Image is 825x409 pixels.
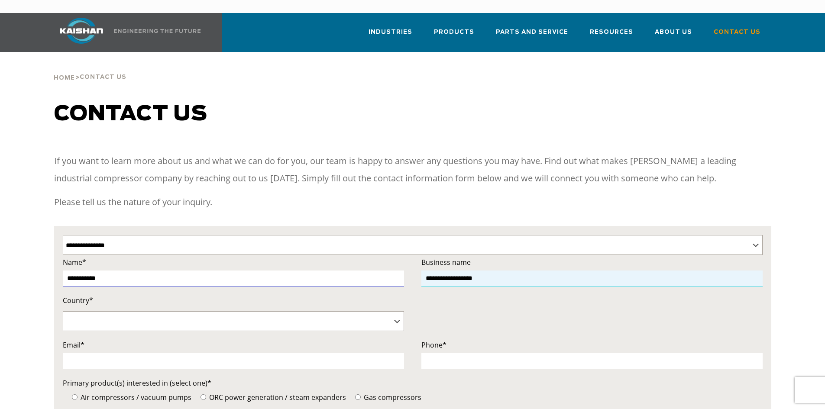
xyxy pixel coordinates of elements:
span: Contact Us [80,74,126,80]
span: Products [434,27,474,37]
label: Country* [63,294,404,306]
p: If you want to learn more about us and what we can do for you, our team is happy to answer any qu... [54,152,771,187]
span: Air compressors / vacuum pumps [79,393,191,402]
span: Contact us [54,104,207,125]
span: Home [54,75,75,81]
p: Please tell us the nature of your inquiry. [54,193,771,211]
a: Contact Us [714,21,760,50]
img: Engineering the future [114,29,201,33]
a: About Us [655,21,692,50]
label: Email* [63,339,404,351]
input: ORC power generation / steam expanders [201,394,206,400]
input: Air compressors / vacuum pumps [72,394,78,400]
span: Gas compressors [362,393,421,402]
a: Resources [590,21,633,50]
a: Products [434,21,474,50]
a: Kaishan USA [49,13,202,52]
span: Industries [369,27,412,37]
span: Contact Us [714,27,760,37]
span: ORC power generation / steam expanders [207,393,346,402]
a: Parts and Service [496,21,568,50]
label: Name* [63,256,404,268]
span: Resources [590,27,633,37]
label: Phone* [421,339,763,351]
div: > [54,52,126,85]
label: Business name [421,256,763,268]
span: About Us [655,27,692,37]
img: kaishan logo [49,18,114,44]
input: Gas compressors [355,394,361,400]
a: Home [54,74,75,81]
a: Industries [369,21,412,50]
span: Parts and Service [496,27,568,37]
